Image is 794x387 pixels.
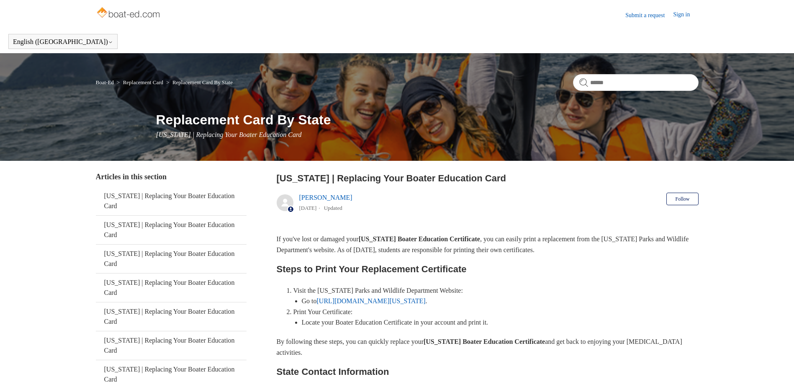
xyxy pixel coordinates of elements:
h2: Texas | Replacing Your Boater Education Card [277,171,699,185]
strong: [US_STATE] Boater Education Certificate [424,338,545,345]
li: Updated [324,205,342,211]
a: [URL][DOMAIN_NAME][US_STATE] [317,297,426,304]
a: Submit a request [625,11,673,20]
h1: Replacement Card By State [156,110,699,130]
a: Replacement Card [123,79,163,85]
a: [PERSON_NAME] [299,194,352,201]
a: [US_STATE] | Replacing Your Boater Education Card [96,245,247,273]
button: English ([GEOGRAPHIC_DATA]) [13,38,113,46]
a: Boat-Ed [96,79,114,85]
button: Follow Article [666,193,698,205]
p: If you've lost or damaged your , you can easily print a replacement from the [US_STATE] Parks and... [277,234,699,255]
a: [US_STATE] | Replacing Your Boater Education Card [96,273,247,302]
li: Replacement Card [115,79,164,85]
p: By following these steps, you can quickly replace your and get back to enjoying your [MEDICAL_DAT... [277,336,699,358]
a: [US_STATE] | Replacing Your Boater Education Card [96,302,247,331]
li: Boat-Ed [96,79,116,85]
li: Print Your Certificate: [293,307,699,328]
h2: Steps to Print Your Replacement Certificate [277,262,699,276]
time: 05/22/2024, 13:46 [299,205,317,211]
strong: [US_STATE] Boater Education Certificate [359,235,480,243]
a: [US_STATE] | Replacing Your Boater Education Card [96,187,247,215]
span: Articles in this section [96,173,167,181]
a: [US_STATE] | Replacing Your Boater Education Card [96,331,247,360]
li: Visit the [US_STATE] Parks and Wildlife Department Website: [293,285,699,307]
a: Replacement Card By State [172,79,233,85]
li: Replacement Card By State [164,79,233,85]
span: [US_STATE] | Replacing Your Boater Education Card [156,131,302,138]
img: Boat-Ed Help Center home page [96,5,162,22]
a: Sign in [673,10,698,20]
a: [US_STATE] | Replacing Your Boater Education Card [96,216,247,244]
li: Locate your Boater Education Certificate in your account and print it. [302,317,699,328]
input: Search [573,74,699,91]
h2: State Contact Information [277,364,699,379]
li: Go to . [302,296,699,307]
